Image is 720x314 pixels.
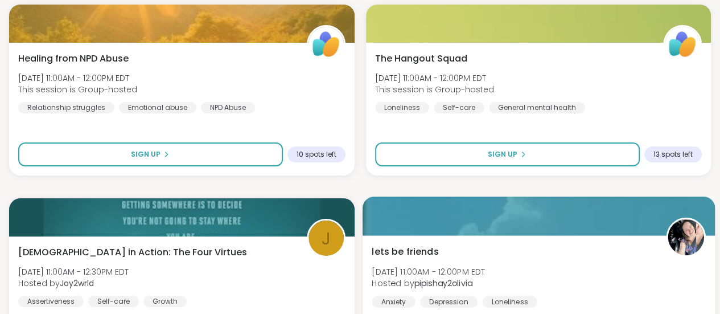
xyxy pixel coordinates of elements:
[375,142,640,166] button: Sign Up
[201,102,255,113] div: NPD Abuse
[375,102,429,113] div: Loneliness
[482,296,537,307] div: Loneliness
[88,296,139,307] div: Self-care
[18,266,129,278] span: [DATE] 11:00AM - 12:30PM EDT
[414,278,472,289] b: pipishay2olivia
[297,150,336,159] span: 10 spots left
[18,84,137,95] span: This session is Group-hosted
[665,27,700,62] img: ShareWell
[372,245,438,259] span: lets be friends
[18,278,129,289] span: Hosted by
[375,72,494,84] span: [DATE] 11:00AM - 12:00PM EDT
[372,266,485,277] span: [DATE] 11:00AM - 12:00PM EDT
[372,278,485,289] span: Hosted by
[119,102,196,113] div: Emotional abuse
[131,149,161,160] span: Sign Up
[375,52,467,66] span: The Hangout Squad
[18,72,137,84] span: [DATE] 11:00AM - 12:00PM EDT
[489,102,585,113] div: General mental health
[372,296,415,307] div: Anxiety
[434,102,484,113] div: Self-care
[18,52,129,66] span: Healing from NPD Abuse
[419,296,477,307] div: Depression
[18,102,114,113] div: Relationship struggles
[60,278,94,289] b: Joy2wrld
[308,27,344,62] img: ShareWell
[375,84,494,95] span: This session is Group-hosted
[653,150,693,159] span: 13 spots left
[18,142,283,166] button: Sign Up
[18,246,247,259] span: [DEMOGRAPHIC_DATA] in Action: The Four Virtues
[143,296,187,307] div: Growth
[18,296,84,307] div: Assertiveness
[667,219,703,255] img: pipishay2olivia
[488,149,517,160] span: Sign Up
[322,225,331,252] span: J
